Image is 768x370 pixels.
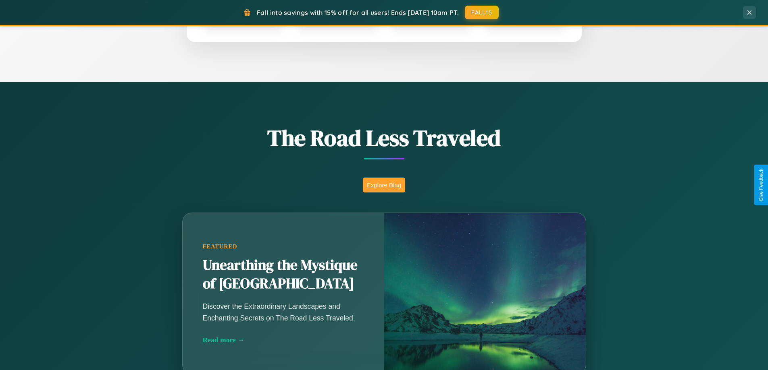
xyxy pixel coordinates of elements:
h1: The Road Less Traveled [142,122,626,153]
h2: Unearthing the Mystique of [GEOGRAPHIC_DATA] [203,256,364,293]
div: Featured [203,243,364,250]
div: Read more → [203,336,364,344]
button: Explore Blog [363,178,405,192]
span: Fall into savings with 15% off for all users! Ends [DATE] 10am PT. [257,8,459,17]
div: Give Feedback [758,169,764,201]
button: FALL15 [465,6,499,19]
p: Discover the Extraordinary Landscapes and Enchanting Secrets on The Road Less Traveled. [203,301,364,323]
